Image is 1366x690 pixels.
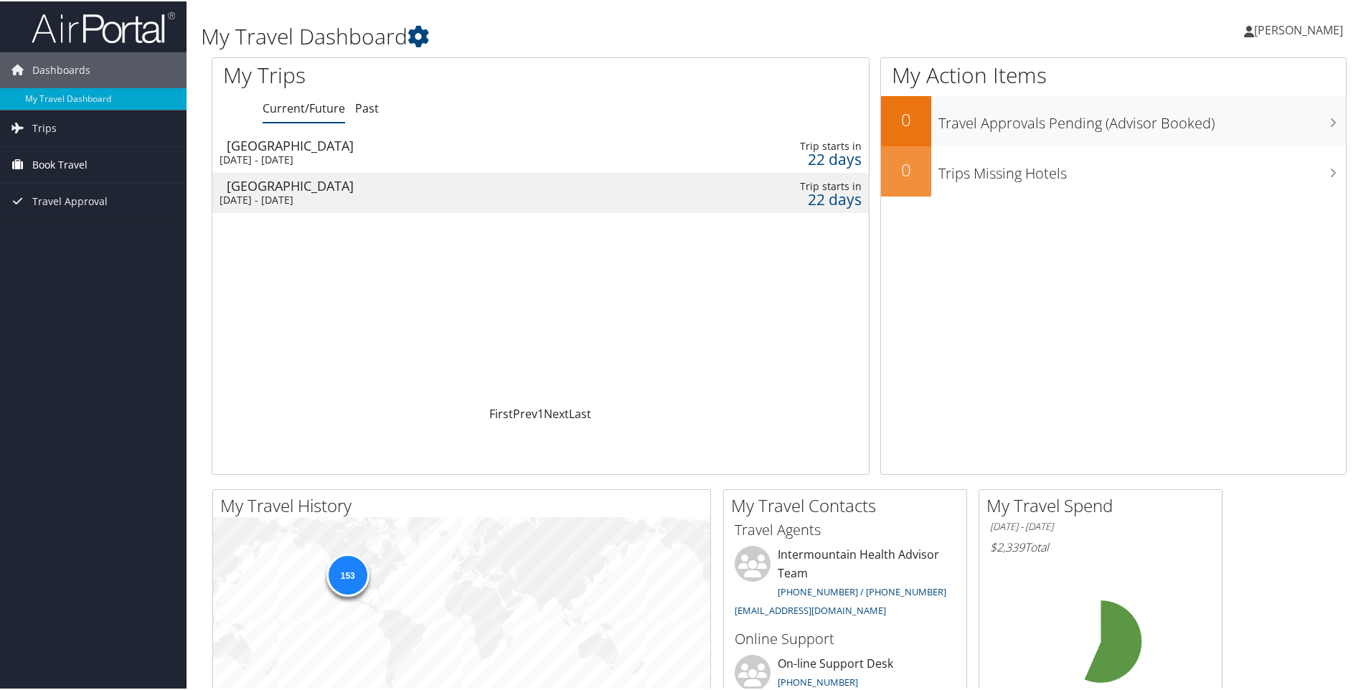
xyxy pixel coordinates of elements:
[220,152,626,165] div: [DATE] - [DATE]
[881,145,1346,195] a: 0Trips Missing Hotels
[1254,21,1343,37] span: [PERSON_NAME]
[881,95,1346,145] a: 0Travel Approvals Pending (Advisor Booked)
[220,192,626,205] div: [DATE] - [DATE]
[1244,7,1357,50] a: [PERSON_NAME]
[881,59,1346,89] h1: My Action Items
[32,182,108,218] span: Travel Approval
[727,544,963,621] li: Intermountain Health Advisor Team
[715,151,862,164] div: 22 days
[778,674,858,687] a: [PHONE_NUMBER]
[990,538,1211,554] h6: Total
[223,59,585,89] h1: My Trips
[938,105,1346,132] h3: Travel Approvals Pending (Advisor Booked)
[227,178,633,191] div: [GEOGRAPHIC_DATA]
[569,405,591,420] a: Last
[715,138,862,151] div: Trip starts in
[263,99,345,115] a: Current/Future
[731,492,966,516] h2: My Travel Contacts
[355,99,379,115] a: Past
[735,628,956,648] h3: Online Support
[990,538,1024,554] span: $2,339
[881,106,931,131] h2: 0
[32,146,88,181] span: Book Travel
[537,405,544,420] a: 1
[32,51,90,87] span: Dashboards
[544,405,569,420] a: Next
[513,405,537,420] a: Prev
[227,138,633,151] div: [GEOGRAPHIC_DATA]
[715,179,862,192] div: Trip starts in
[489,405,513,420] a: First
[735,602,886,615] a: [EMAIL_ADDRESS][DOMAIN_NAME]
[938,155,1346,182] h3: Trips Missing Hotels
[32,109,57,145] span: Trips
[201,20,972,50] h1: My Travel Dashboard
[220,492,710,516] h2: My Travel History
[778,584,946,597] a: [PHONE_NUMBER] / [PHONE_NUMBER]
[990,519,1211,532] h6: [DATE] - [DATE]
[715,192,862,204] div: 22 days
[326,552,369,595] div: 153
[735,519,956,539] h3: Travel Agents
[32,9,175,43] img: airportal-logo.png
[986,492,1222,516] h2: My Travel Spend
[881,156,931,181] h2: 0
